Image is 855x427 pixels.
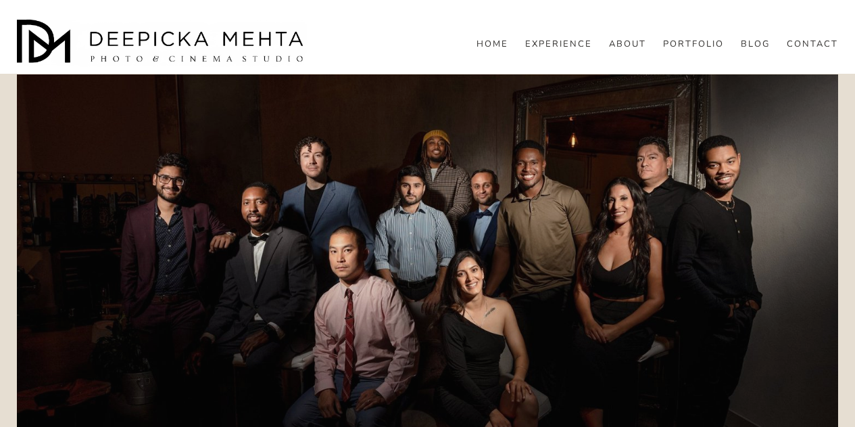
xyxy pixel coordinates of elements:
a: HOME [477,38,508,50]
a: folder dropdown [741,38,770,50]
img: Austin Wedding Photographer - Deepicka Mehta Photography &amp; Cinematography [17,20,308,67]
a: PORTFOLIO [663,38,724,50]
a: EXPERIENCE [525,38,592,50]
a: ABOUT [609,38,646,50]
span: BLOG [741,39,770,50]
a: CONTACT [787,38,838,50]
